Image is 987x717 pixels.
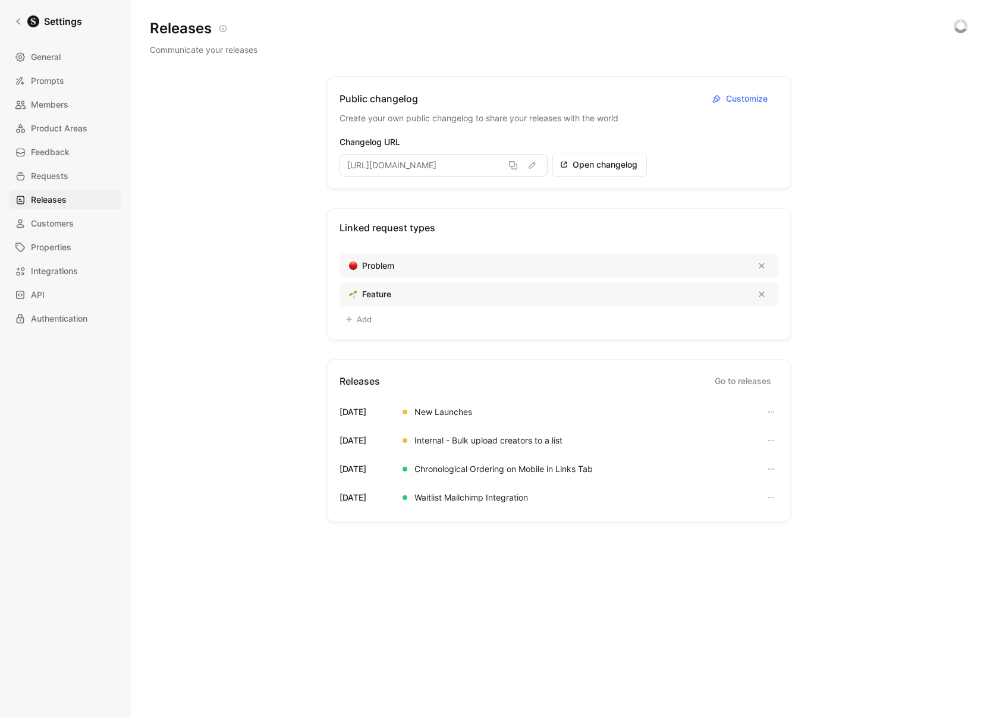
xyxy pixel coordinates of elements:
span: General [31,50,61,64]
div: [DATE] [340,405,395,419]
span: Create your own public changelog to share your releases with the world [340,111,778,125]
a: Authentication [10,309,121,328]
div: [DATE] [340,433,395,448]
span: Properties [31,240,71,254]
a: Feedback [10,143,121,162]
a: Go to releases [708,372,778,391]
a: API [10,285,121,304]
a: General [10,48,121,67]
span: Open changelog [573,158,639,172]
a: Releases [10,190,121,209]
span: Authentication [31,312,87,326]
img: 🌱 [349,290,357,298]
h1: Settings [44,14,82,29]
span: Prompts [31,74,64,88]
div: Chronological Ordering on Mobile in Links Tab [414,462,593,476]
div: [DATE] [340,490,395,505]
div: New Launches [414,405,472,419]
a: 🌱Feature [340,282,778,306]
a: Properties [10,238,121,257]
h5: Public changelog [340,92,418,106]
span: Releases [31,193,67,207]
a: Settings [10,10,87,33]
span: Customize [726,92,771,106]
span: Requests [31,169,68,183]
a: Customers [10,214,121,233]
h5: Releases [340,374,380,388]
span: Members [31,98,68,112]
a: 🔴Problem [340,254,778,278]
span: API [31,288,45,302]
p: Communicate your releases [150,43,257,57]
img: 🔴 [349,262,357,270]
a: Members [10,95,121,114]
h5: Linked request types [340,221,778,235]
span: Customers [31,216,74,231]
button: Customize [704,89,778,109]
div: [DATE] [340,462,395,476]
span: Integrations [31,264,78,278]
div: Waitlist Mailchimp Integration [414,490,528,505]
a: Product Areas [10,119,121,138]
a: Prompts [10,71,121,90]
a: Integrations [10,262,121,281]
a: Requests [10,166,121,185]
div: Changelog URL [340,135,548,149]
h1: Releases [150,19,212,38]
div: Internal - Bulk upload creators to a list [414,433,562,448]
span: Feedback [31,145,70,159]
span: Product Areas [31,121,87,136]
button: Open changelog [552,153,647,177]
button: Add [340,311,377,328]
